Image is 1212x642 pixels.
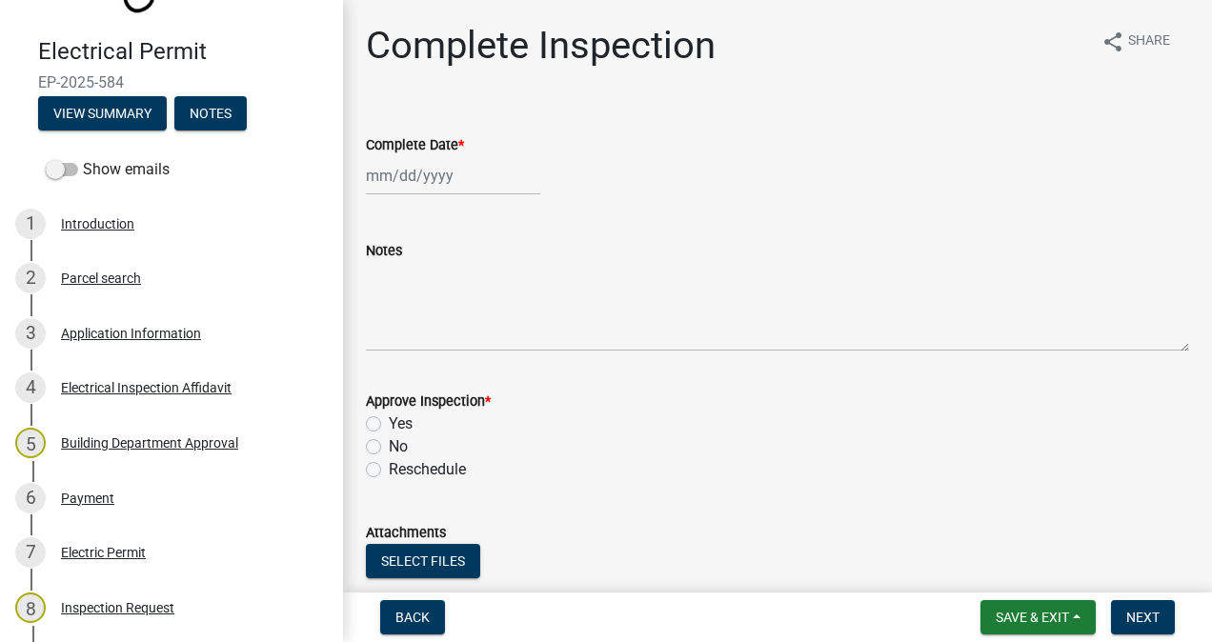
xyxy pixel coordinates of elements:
[1126,610,1160,625] span: Next
[38,38,328,66] h4: Electrical Permit
[389,435,408,458] label: No
[61,601,174,614] div: Inspection Request
[38,96,167,130] button: View Summary
[38,107,167,122] wm-modal-confirm: Summary
[366,544,480,578] button: Select files
[395,610,430,625] span: Back
[389,458,466,481] label: Reschedule
[366,395,491,409] label: Approve Inspection
[61,327,201,340] div: Application Information
[980,600,1096,634] button: Save & Exit
[15,483,46,513] div: 6
[61,492,114,505] div: Payment
[366,245,402,258] label: Notes
[1086,23,1185,60] button: shareShare
[61,436,238,450] div: Building Department Approval
[366,156,540,195] input: mm/dd/yyyy
[15,263,46,293] div: 2
[15,428,46,458] div: 5
[15,537,46,568] div: 7
[389,412,413,435] label: Yes
[366,139,464,152] label: Complete Date
[380,600,445,634] button: Back
[366,527,446,540] label: Attachments
[61,546,146,559] div: Electric Permit
[1111,600,1175,634] button: Next
[61,217,134,231] div: Introduction
[46,158,170,181] label: Show emails
[174,107,247,122] wm-modal-confirm: Notes
[15,372,46,403] div: 4
[15,318,46,349] div: 3
[15,209,46,239] div: 1
[38,73,305,91] span: EP-2025-584
[366,23,716,69] h1: Complete Inspection
[1128,30,1170,53] span: Share
[1101,30,1124,53] i: share
[174,96,247,130] button: Notes
[61,381,232,394] div: Electrical Inspection Affidavit
[996,610,1069,625] span: Save & Exit
[15,592,46,623] div: 8
[61,271,141,285] div: Parcel search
